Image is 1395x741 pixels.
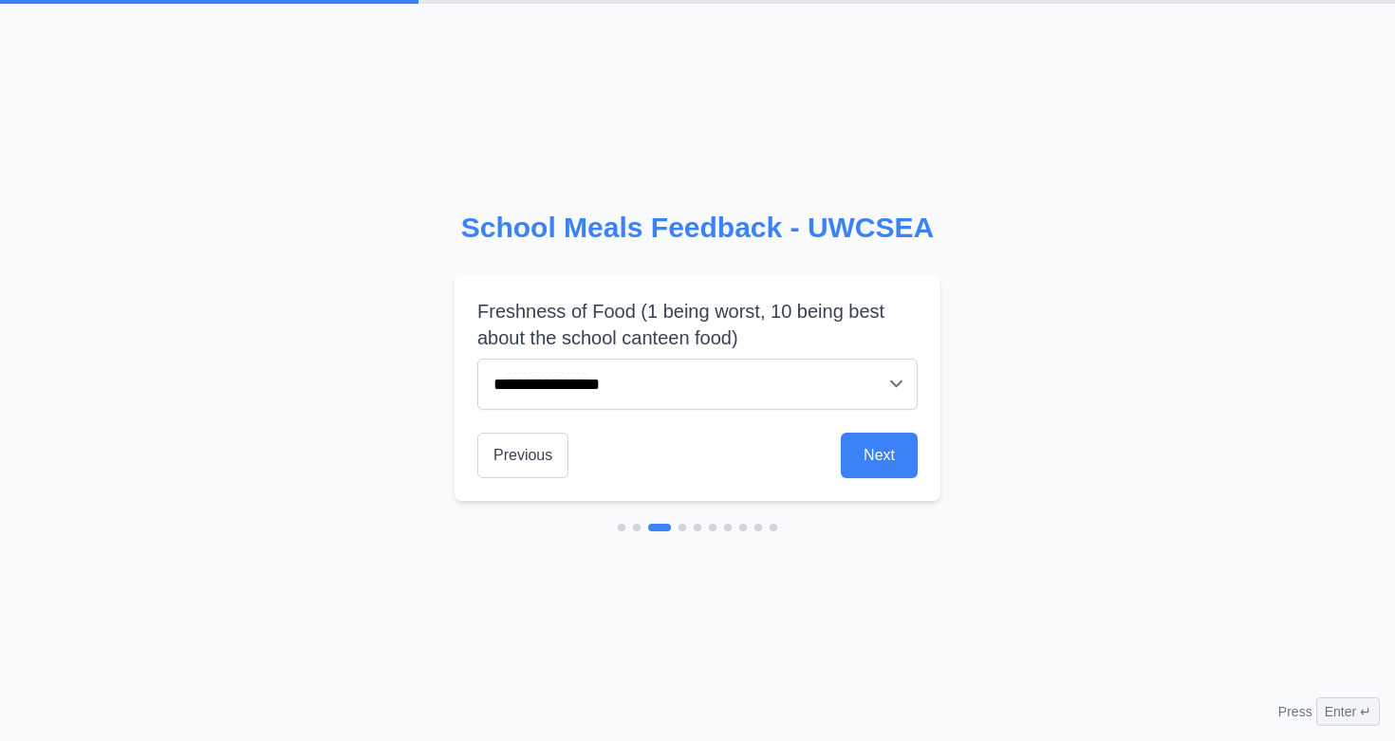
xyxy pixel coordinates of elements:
[455,211,940,245] h2: School Meals Feedback - UWCSEA
[1278,697,1380,726] div: Press
[477,433,568,478] button: Previous
[1316,697,1380,726] span: Enter ↵
[477,298,918,351] label: Freshness of Food (1 being worst, 10 being best about the school canteen food)
[841,433,918,478] button: Next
